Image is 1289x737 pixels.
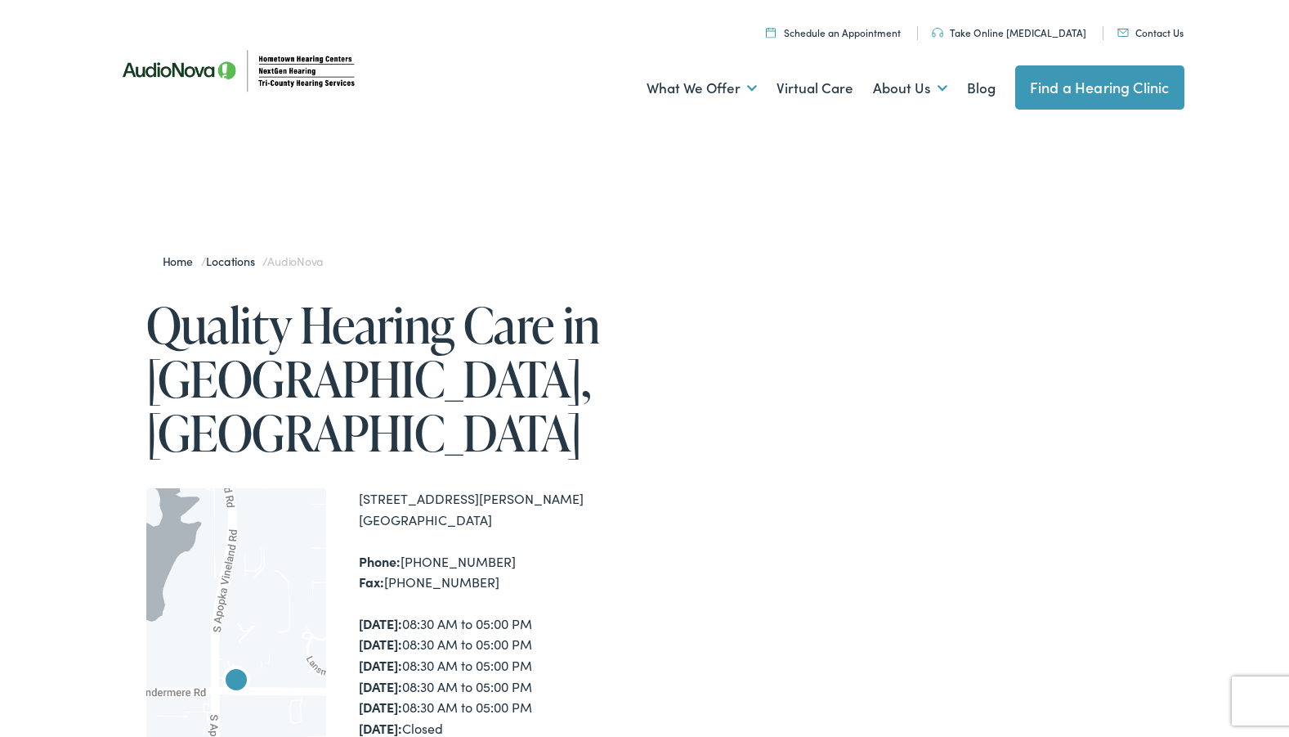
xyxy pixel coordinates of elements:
[163,253,201,269] a: Home
[967,58,996,119] a: Blog
[359,551,645,593] div: [PHONE_NUMBER] [PHONE_NUMBER]
[777,58,853,119] a: Virtual Care
[359,677,402,695] strong: [DATE]:
[766,27,776,38] img: utility icon
[1117,29,1129,37] img: utility icon
[217,663,256,702] div: AudioNova
[146,298,645,460] h1: Quality Hearing Care in [GEOGRAPHIC_DATA], [GEOGRAPHIC_DATA]
[647,58,757,119] a: What We Offer
[932,28,943,38] img: utility icon
[873,58,947,119] a: About Us
[932,25,1086,39] a: Take Online [MEDICAL_DATA]
[206,253,262,269] a: Locations
[359,656,402,674] strong: [DATE]:
[359,698,402,716] strong: [DATE]:
[163,253,324,269] span: / /
[1117,25,1184,39] a: Contact Us
[359,552,401,570] strong: Phone:
[1015,65,1184,110] a: Find a Hearing Clinic
[359,719,402,737] strong: [DATE]:
[359,488,645,530] div: [STREET_ADDRESS][PERSON_NAME] [GEOGRAPHIC_DATA]
[359,573,384,591] strong: Fax:
[267,253,323,269] span: AudioNova
[766,25,901,39] a: Schedule an Appointment
[359,614,402,632] strong: [DATE]:
[359,635,402,653] strong: [DATE]:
